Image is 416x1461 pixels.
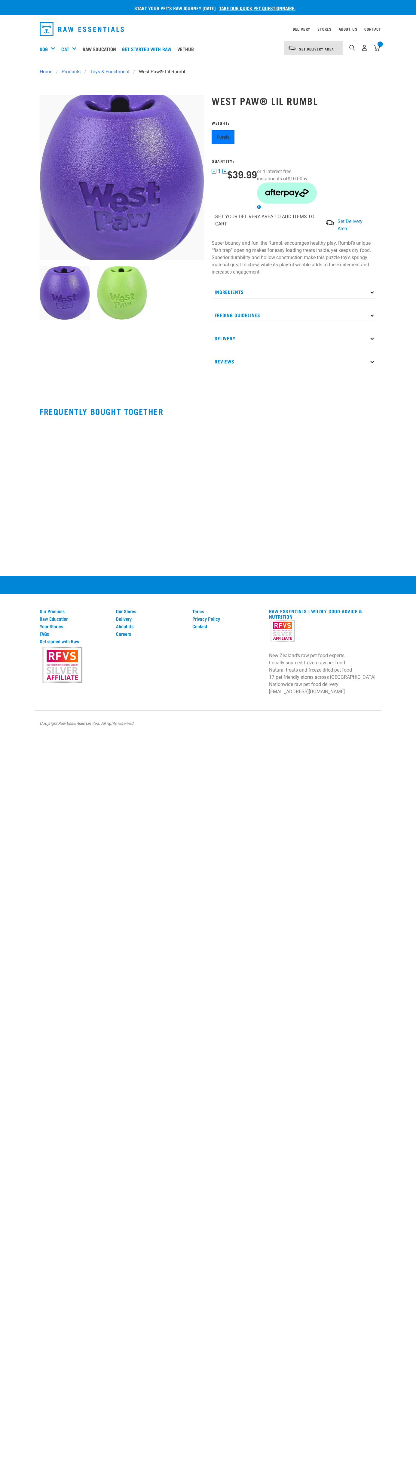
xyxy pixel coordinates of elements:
a: Your Stories [40,623,109,629]
a: Delivery [116,616,185,621]
a: Raw Education [40,616,109,621]
a: Contact [364,28,381,30]
a: Get started with Raw [40,639,109,644]
h1: West Paw® Lil Rumbl [212,95,376,106]
p: Reviews [212,355,376,368]
a: Cat [61,45,69,53]
a: Careers [116,631,185,636]
img: user.png [361,45,368,51]
h2: Frequently bought together [40,407,376,416]
span: Purple [217,135,229,139]
a: Vethub [176,37,198,61]
img: Raw Essentials Logo [40,22,124,36]
p: Feeding Guidelines [212,308,376,322]
img: van-moving.png [288,45,296,51]
p: Super bouncy and fun, the Rumbl, encourages healthy play. Rumbl's unique “fish trap” opening make... [212,240,376,276]
p: New Zealand's raw pet food experts Locally sourced frozen raw pet food Natural treats and freeze ... [269,652,376,695]
img: 91vjngt Ls L AC SL1500 [40,95,204,260]
nav: dropdown navigation [35,20,381,38]
a: Toys & Enrichment [86,68,133,75]
a: Dog [40,45,48,53]
h3: Quantity: [212,159,317,163]
button: + [222,169,227,174]
div: $39.99 [227,169,257,179]
a: About Us [339,28,357,30]
nav: breadcrumbs [40,68,376,75]
img: Afterpay [257,182,317,203]
a: Terms [192,608,262,614]
span: $10.00 [288,176,302,182]
button: Purple [212,130,234,144]
img: home-icon-1@2x.png [349,45,355,51]
a: Get started with Raw [121,37,176,61]
img: 91vjngt Ls L AC SL1500 [40,266,90,320]
a: Stores [317,28,332,30]
img: van-moving.png [325,219,335,225]
img: home-icon@2x.png [374,45,380,51]
a: Raw Education [81,37,121,61]
img: rfvs.png [269,619,296,642]
div: or 4 interest-free instalments of by [257,168,317,210]
span: Set Delivery Area [338,219,362,231]
a: take our quick pet questionnaire. [219,7,295,9]
span: Set Delivery Area [299,48,334,50]
a: Contact [192,623,262,629]
a: Our Stores [116,608,185,614]
span: 1 [218,168,221,174]
a: About Us [116,623,185,629]
img: rfvs.png [40,646,85,684]
a: Our Products [40,608,109,614]
a: Home [40,68,56,75]
a: Products [58,68,84,75]
p: Delivery [212,332,376,345]
a: Delivery [293,28,310,30]
p: Ingredients [212,285,376,299]
p: SET YOUR DELIVERY AREA TO ADD ITEMS TO CART [215,213,325,228]
img: 81 O Kpy Xb8h L AC SL1500 [97,266,147,320]
button: - [212,169,216,174]
a: Privacy Policy [192,616,262,621]
em: Copyright Raw Essentials Limited. All rights reserved. [40,721,135,726]
h3: Weight: [212,121,317,125]
h3: RAW ESSENTIALS | Wildly Good Advice & Nutrition [269,608,376,619]
a: FAQs [40,631,109,636]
